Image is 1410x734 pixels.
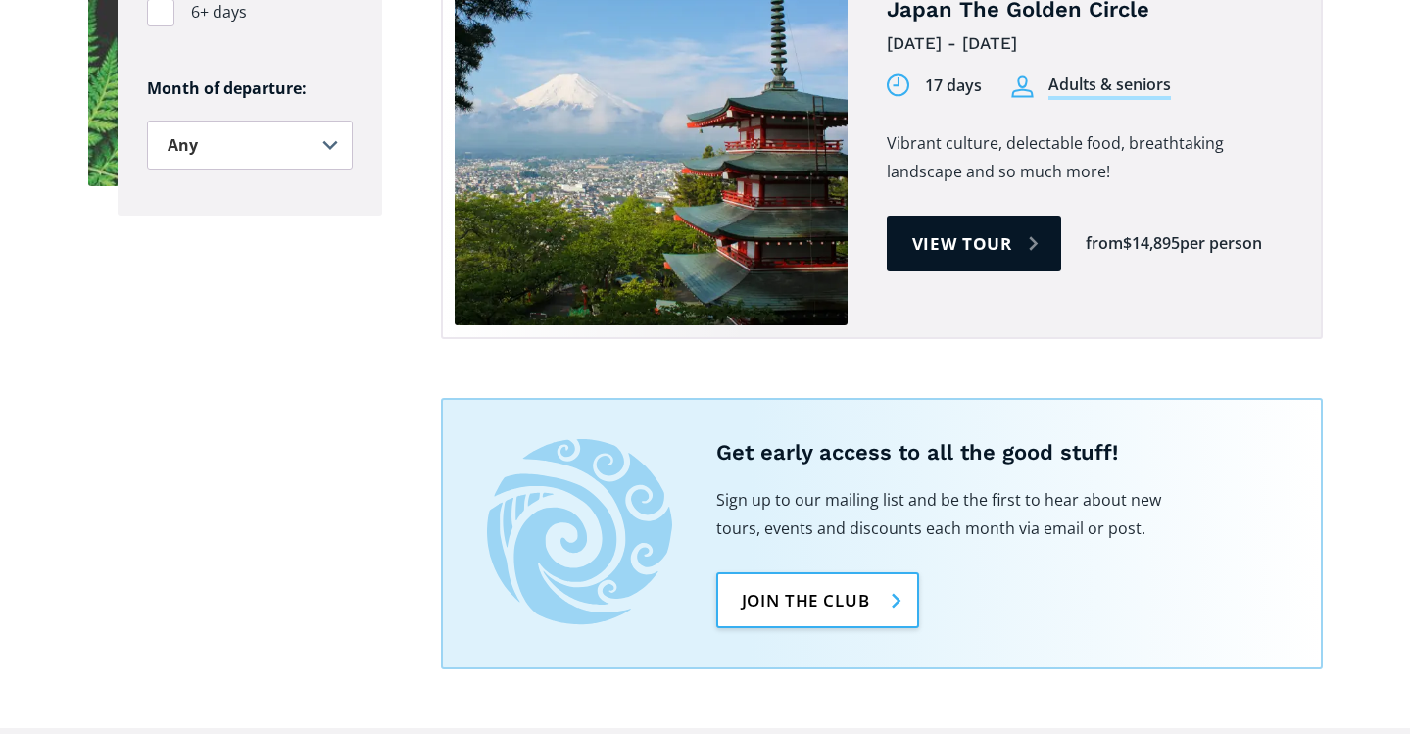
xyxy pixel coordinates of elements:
[1123,232,1180,255] div: $14,895
[887,216,1062,271] a: View tour
[716,572,919,628] a: Join the club
[925,74,943,97] div: 17
[147,78,353,99] h6: Month of departure:
[1048,73,1171,100] div: Adults & seniors
[716,486,1167,543] p: Sign up to our mailing list and be the first to hear about new tours, events and discounts each m...
[947,74,982,97] div: days
[887,129,1291,186] p: Vibrant culture, delectable food, breathtaking landscape and so much more!
[887,28,1291,59] div: [DATE] - [DATE]
[1180,232,1262,255] div: per person
[1086,232,1123,255] div: from
[716,439,1277,467] h5: Get early access to all the good stuff!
